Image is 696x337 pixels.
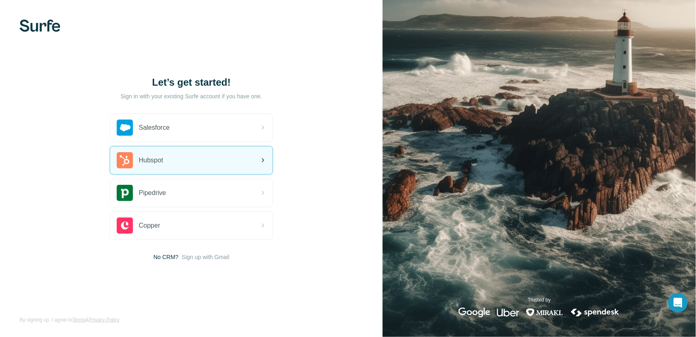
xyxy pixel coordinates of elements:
[117,217,133,234] img: copper's logo
[526,308,563,317] img: mirakl's logo
[139,123,170,133] span: Salesforce
[121,92,262,100] p: Sign in with your existing Surfe account if you have one.
[72,317,86,323] a: Terms
[117,185,133,201] img: pipedrive's logo
[497,308,519,317] img: uber's logo
[20,316,120,324] span: By signing up, I agree to &
[153,253,178,261] span: No CRM?
[139,155,163,165] span: Hubspot
[570,308,621,317] img: spendesk's logo
[182,253,230,261] button: Sign up with Gmail
[139,188,166,198] span: Pipedrive
[668,293,688,313] div: Open Intercom Messenger
[139,221,160,231] span: Copper
[20,20,60,32] img: Surfe's logo
[117,120,133,136] img: salesforce's logo
[117,152,133,168] img: hubspot's logo
[89,317,120,323] a: Privacy Policy
[459,308,490,317] img: google's logo
[528,296,551,304] p: Trusted by
[110,76,273,89] h1: Let’s get started!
